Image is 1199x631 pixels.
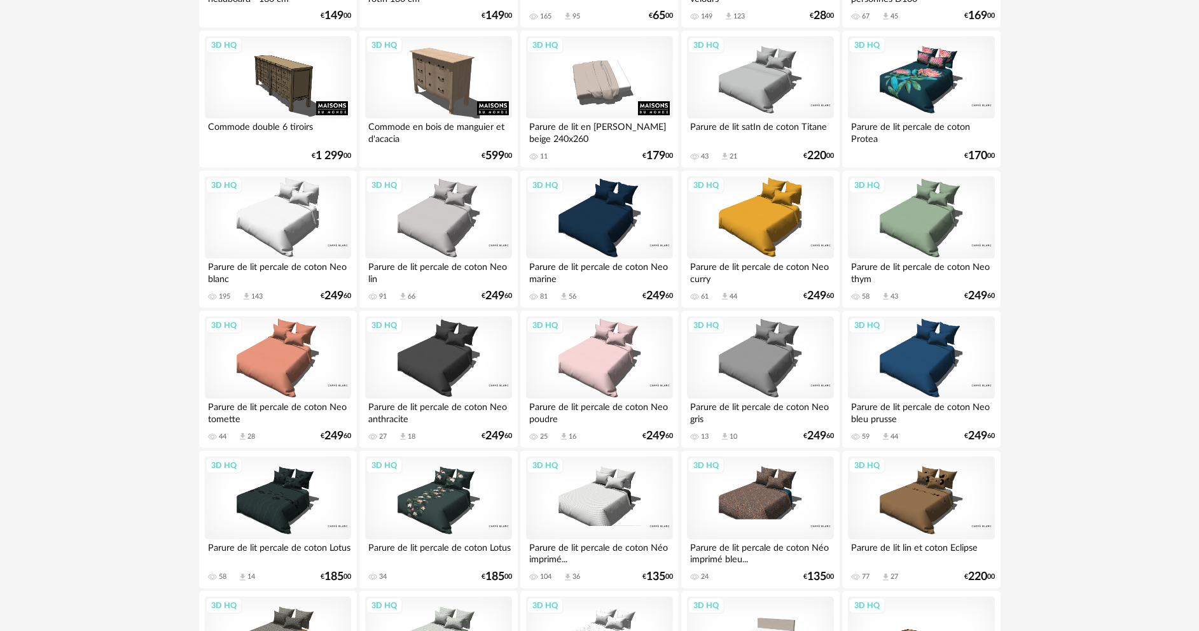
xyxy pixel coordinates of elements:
[803,292,834,301] div: € 60
[687,259,833,284] div: Parure de lit percale de coton Neo curry
[572,572,580,581] div: 36
[848,539,994,565] div: Parure de lit lin et coton Eclipse
[526,259,672,284] div: Parure de lit percale de coton Neo marine
[720,432,730,441] span: Download icon
[482,432,512,441] div: € 60
[720,152,730,161] span: Download icon
[964,11,995,20] div: € 00
[540,572,551,581] div: 104
[720,292,730,301] span: Download icon
[324,11,343,20] span: 149
[687,118,833,144] div: Parure de lit satIn de coton Titane
[681,171,839,308] a: 3D HQ Parure de lit percale de coton Neo curry 61 Download icon 44 €24960
[807,432,826,441] span: 249
[842,31,1000,168] a: 3D HQ Parure de lit percale de coton Protea €17000
[485,432,504,441] span: 249
[810,11,834,20] div: € 00
[482,572,512,581] div: € 00
[205,399,351,424] div: Parure de lit percale de coton Neo tomette
[366,457,403,474] div: 3D HQ
[205,597,242,614] div: 3D HQ
[881,572,891,582] span: Download icon
[520,311,678,448] a: 3D HQ Parure de lit percale de coton Neo poudre 25 Download icon 16 €24960
[891,292,898,301] div: 43
[359,171,517,308] a: 3D HQ Parure de lit percale de coton Neo lin 91 Download icon 66 €24960
[379,292,387,301] div: 91
[701,12,712,21] div: 149
[862,292,870,301] div: 58
[842,171,1000,308] a: 3D HQ Parure de lit percale de coton Neo thym 58 Download icon 43 €24960
[687,539,833,565] div: Parure de lit percale de coton Néo imprimé bleu...
[964,432,995,441] div: € 60
[730,292,737,301] div: 44
[379,432,387,441] div: 27
[485,11,504,20] span: 149
[485,572,504,581] span: 185
[219,432,226,441] div: 44
[964,572,995,581] div: € 00
[366,37,403,53] div: 3D HQ
[563,572,572,582] span: Download icon
[862,572,870,581] div: 77
[701,572,709,581] div: 24
[891,432,898,441] div: 44
[247,572,255,581] div: 14
[540,432,548,441] div: 25
[701,292,709,301] div: 61
[520,31,678,168] a: 3D HQ Parure de lit en [PERSON_NAME] beige 240x260 11 €17900
[814,11,826,20] span: 28
[540,292,548,301] div: 81
[881,11,891,21] span: Download icon
[968,11,987,20] span: 169
[803,572,834,581] div: € 00
[485,292,504,301] span: 249
[247,432,255,441] div: 28
[540,152,548,161] div: 11
[688,457,724,474] div: 3D HQ
[646,292,665,301] span: 249
[653,11,665,20] span: 65
[559,292,569,301] span: Download icon
[849,597,885,614] div: 3D HQ
[199,311,357,448] a: 3D HQ Parure de lit percale de coton Neo tomette 44 Download icon 28 €24960
[205,37,242,53] div: 3D HQ
[527,597,564,614] div: 3D HQ
[964,292,995,301] div: € 60
[807,572,826,581] span: 135
[199,451,357,588] a: 3D HQ Parure de lit percale de coton Lotus 58 Download icon 14 €18500
[968,152,987,160] span: 170
[205,539,351,565] div: Parure de lit percale de coton Lotus
[238,432,247,441] span: Download icon
[968,292,987,301] span: 249
[891,12,898,21] div: 45
[219,572,226,581] div: 58
[862,432,870,441] div: 59
[540,12,551,21] div: 165
[321,11,351,20] div: € 00
[408,432,415,441] div: 18
[520,451,678,588] a: 3D HQ Parure de lit percale de coton Néo imprimé... 104 Download icon 36 €13500
[205,118,351,144] div: Commode double 6 tiroirs
[205,457,242,474] div: 3D HQ
[572,12,580,21] div: 95
[398,432,408,441] span: Download icon
[807,152,826,160] span: 220
[701,432,709,441] div: 13
[842,451,1000,588] a: 3D HQ Parure de lit lin et coton Eclipse 77 Download icon 27 €22000
[482,11,512,20] div: € 00
[238,572,247,582] span: Download icon
[968,432,987,441] span: 249
[366,597,403,614] div: 3D HQ
[964,152,995,160] div: € 00
[569,432,576,441] div: 16
[526,118,672,144] div: Parure de lit en [PERSON_NAME] beige 240x260
[398,292,408,301] span: Download icon
[803,152,834,160] div: € 00
[848,259,994,284] div: Parure de lit percale de coton Neo thym
[408,292,415,301] div: 66
[848,399,994,424] div: Parure de lit percale de coton Neo bleu prusse
[688,177,724,194] div: 3D HQ
[359,451,517,588] a: 3D HQ Parure de lit percale de coton Lotus 34 €18500
[559,432,569,441] span: Download icon
[379,572,387,581] div: 34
